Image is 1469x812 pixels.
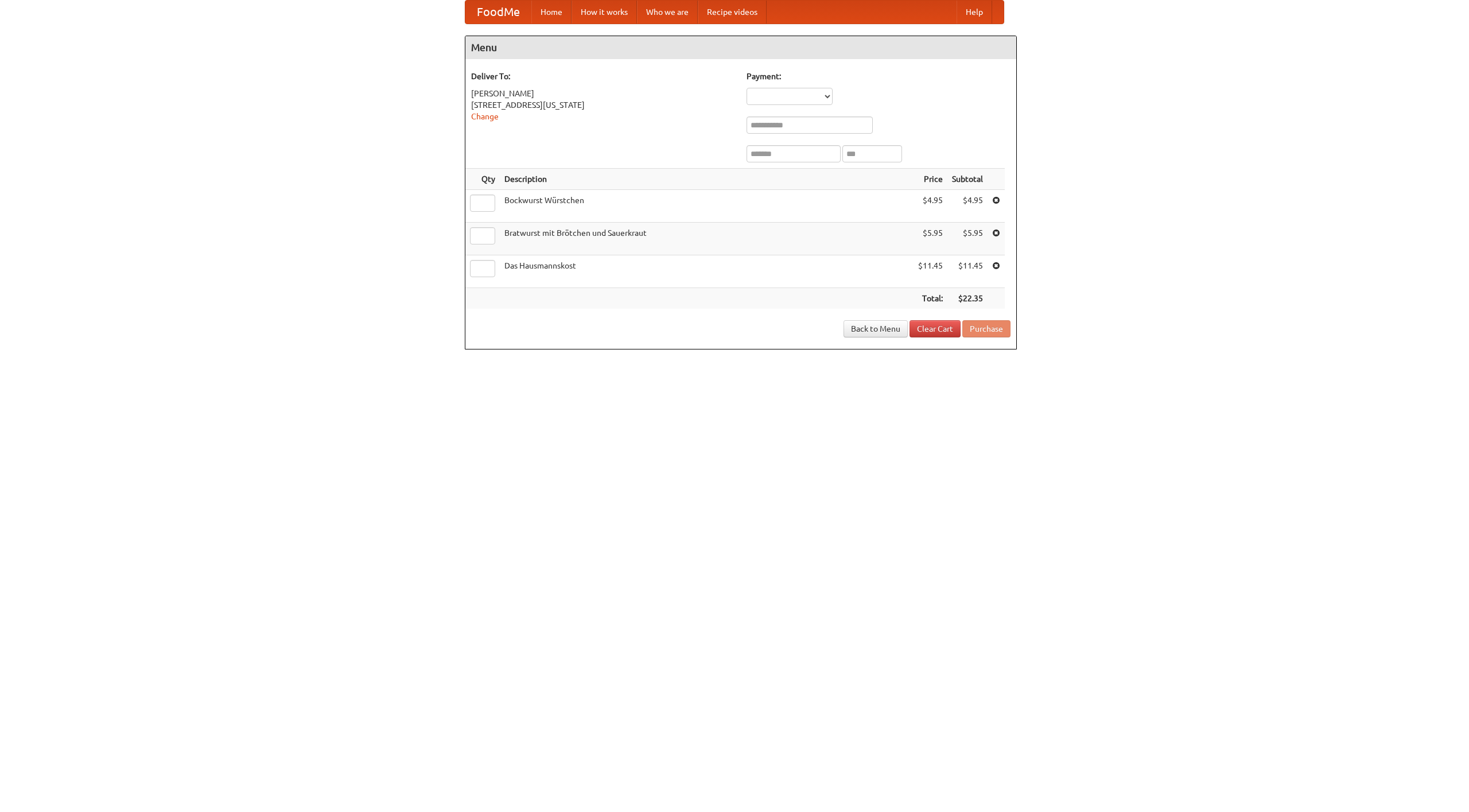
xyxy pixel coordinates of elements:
[844,320,908,337] a: Back to Menu
[531,1,572,24] a: Home
[465,169,500,190] th: Qty
[500,223,914,255] td: Bratwurst mit Brötchen und Sauerkraut
[914,288,947,309] th: Total:
[637,1,698,24] a: Who we are
[698,1,767,24] a: Recipe videos
[910,320,961,337] a: Clear Cart
[500,255,914,288] td: Das Hausmannskost
[500,169,914,190] th: Description
[465,36,1016,59] h4: Menu
[947,255,988,288] td: $11.45
[500,190,914,223] td: Bockwurst Würstchen
[947,288,988,309] th: $22.35
[471,99,735,111] div: [STREET_ADDRESS][US_STATE]
[947,169,988,190] th: Subtotal
[471,88,735,99] div: [PERSON_NAME]
[962,320,1011,337] button: Purchase
[947,223,988,255] td: $5.95
[465,1,531,24] a: FoodMe
[947,190,988,223] td: $4.95
[914,190,947,223] td: $4.95
[471,71,735,82] h5: Deliver To:
[471,112,499,121] a: Change
[572,1,637,24] a: How it works
[914,255,947,288] td: $11.45
[747,71,1011,82] h5: Payment:
[957,1,992,24] a: Help
[914,169,947,190] th: Price
[914,223,947,255] td: $5.95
